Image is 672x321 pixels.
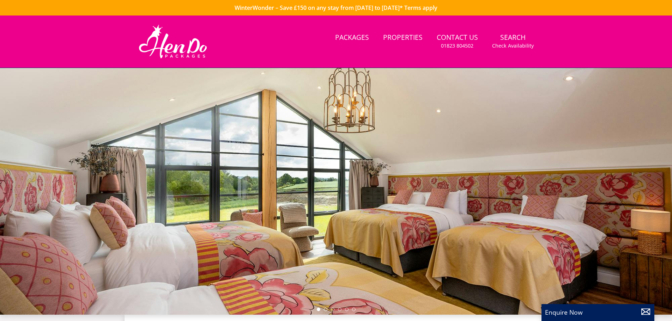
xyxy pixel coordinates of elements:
[492,42,534,49] small: Check Availability
[136,24,210,59] img: Hen Do Packages
[545,308,651,317] p: Enquire Now
[489,30,537,53] a: SearchCheck Availability
[434,30,481,53] a: Contact Us01823 804502
[441,42,473,49] small: 01823 804502
[380,30,425,46] a: Properties
[332,30,372,46] a: Packages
